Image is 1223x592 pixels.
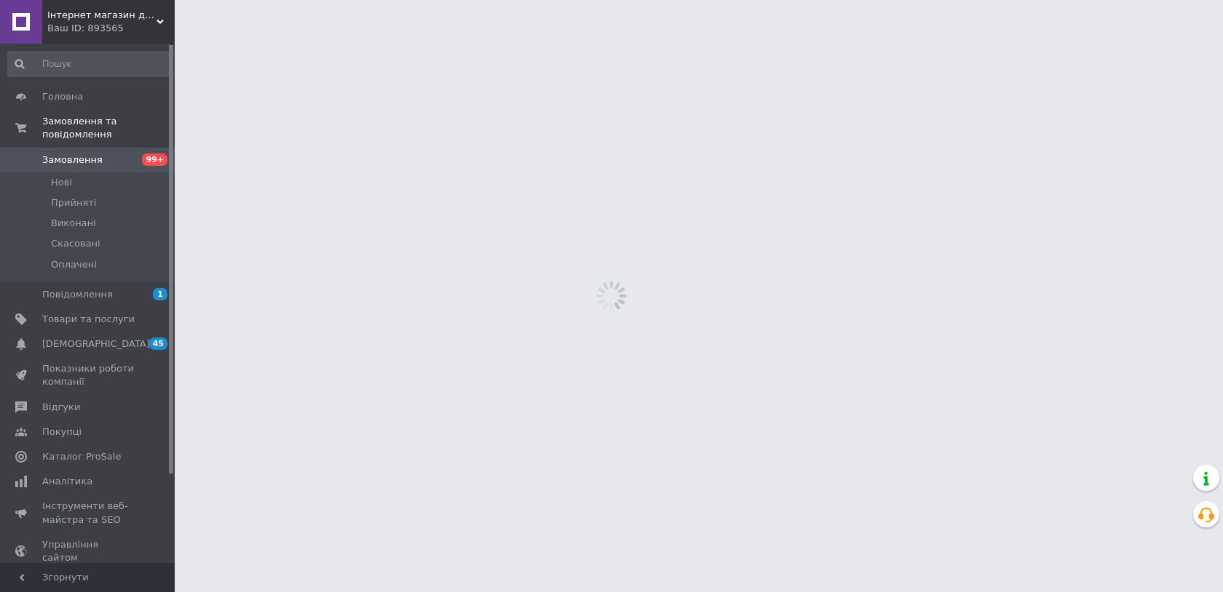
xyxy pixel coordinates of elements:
span: 99+ [142,153,167,166]
span: Замовлення [42,153,103,167]
span: Замовлення та повідомлення [42,115,175,141]
span: Товари та послуги [42,313,135,326]
span: Покупці [42,425,82,439]
span: 45 [149,337,167,350]
span: Скасовані [51,237,100,250]
div: Ваш ID: 893565 [47,22,175,35]
span: Каталог ProSale [42,450,121,463]
span: Повідомлення [42,288,113,301]
input: Пошук [7,51,172,77]
span: Інтернет магазин для кондитерів Торт Декор [47,9,157,22]
span: Інструменти веб-майстра та SEO [42,500,135,526]
span: Відгуки [42,401,80,414]
span: Виконані [51,217,96,230]
span: Оплачені [51,258,97,271]
span: Нові [51,176,72,189]
span: Управління сайтом [42,538,135,564]
span: Головна [42,90,83,103]
span: [DEMOGRAPHIC_DATA] [42,337,150,351]
span: Прийняті [51,196,96,209]
span: Аналітика [42,475,92,488]
span: Показники роботи компанії [42,362,135,388]
span: 1 [153,288,167,300]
